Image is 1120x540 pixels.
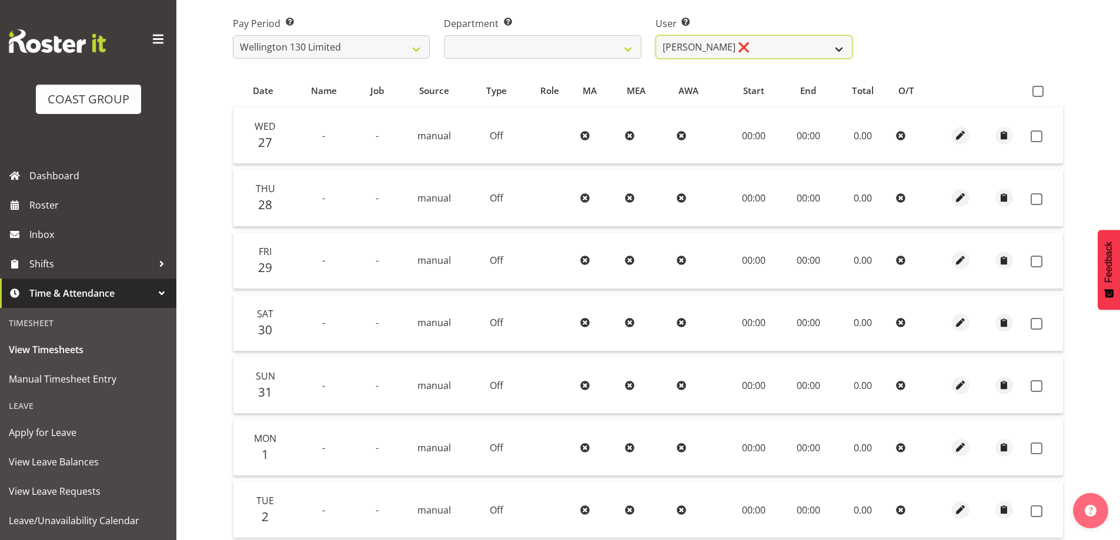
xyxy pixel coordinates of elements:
[469,357,524,414] td: Off
[322,504,325,516] span: -
[362,84,392,98] div: Job
[258,259,272,276] span: 29
[376,379,379,392] span: -
[256,494,274,507] span: Tue
[417,441,451,454] span: manual
[376,129,379,142] span: -
[3,477,173,506] a: View Leave Requests
[726,482,782,538] td: 00:00
[322,129,325,142] span: -
[258,134,272,150] span: 27
[322,192,325,204] span: -
[788,84,828,98] div: End
[417,504,451,516] span: manual
[3,418,173,447] a: Apply for Leave
[258,384,272,400] span: 31
[29,226,170,243] span: Inbox
[3,335,173,364] a: View Timesheets
[835,357,891,414] td: 0.00
[1104,242,1114,283] span: Feedback
[898,84,932,98] div: O/T
[9,482,168,500] span: View Leave Requests
[3,506,173,535] a: Leave/Unavailability Calendar
[376,254,379,267] span: -
[29,255,153,273] span: Shifts
[3,394,173,418] div: Leave
[469,170,524,226] td: Off
[299,84,349,98] div: Name
[9,424,168,441] span: Apply for Leave
[726,108,782,164] td: 00:00
[627,84,666,98] div: MEA
[781,482,834,538] td: 00:00
[841,84,885,98] div: Total
[9,341,168,358] span: View Timesheets
[376,504,379,516] span: -
[417,379,451,392] span: manual
[417,129,451,142] span: manual
[835,295,891,351] td: 0.00
[469,295,524,351] td: Off
[417,316,451,329] span: manual
[256,370,275,383] span: Sun
[256,182,275,195] span: Thu
[29,196,170,214] span: Roster
[9,29,106,53] img: Rosterit website logo
[469,482,524,538] td: Off
[262,508,269,525] span: 2
[322,254,325,267] span: -
[48,90,129,108] div: COAST GROUP
[781,357,834,414] td: 00:00
[233,16,430,31] label: Pay Period
[835,482,891,538] td: 0.00
[733,84,775,98] div: Start
[3,311,173,335] div: Timesheet
[469,108,524,164] td: Off
[444,16,641,31] label: Department
[240,84,285,98] div: Date
[583,84,614,98] div: MA
[835,108,891,164] td: 0.00
[3,447,173,477] a: View Leave Balances
[678,84,719,98] div: AWA
[726,357,782,414] td: 00:00
[322,441,325,454] span: -
[656,16,852,31] label: User
[258,196,272,213] span: 28
[9,512,168,529] span: Leave/Unavailability Calendar
[417,254,451,267] span: manual
[376,441,379,454] span: -
[835,233,891,289] td: 0.00
[29,167,170,185] span: Dashboard
[469,420,524,476] td: Off
[322,316,325,329] span: -
[469,233,524,289] td: Off
[726,170,782,226] td: 00:00
[9,370,168,388] span: Manual Timesheet Entry
[258,321,272,338] span: 30
[257,307,273,320] span: Sat
[259,245,272,258] span: Fri
[29,284,153,302] span: Time & Attendance
[417,192,451,204] span: manual
[781,295,834,351] td: 00:00
[781,108,834,164] td: 00:00
[9,453,168,471] span: View Leave Balances
[376,316,379,329] span: -
[322,379,325,392] span: -
[254,432,276,445] span: Mon
[3,364,173,394] a: Manual Timesheet Entry
[726,233,782,289] td: 00:00
[255,120,276,133] span: Wed
[1085,505,1096,516] img: help-xxl-2.png
[476,84,517,98] div: Type
[530,84,569,98] div: Role
[781,170,834,226] td: 00:00
[726,295,782,351] td: 00:00
[262,446,269,462] span: 1
[1098,230,1120,310] button: Feedback - Show survey
[781,420,834,476] td: 00:00
[726,420,782,476] td: 00:00
[835,420,891,476] td: 0.00
[406,84,462,98] div: Source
